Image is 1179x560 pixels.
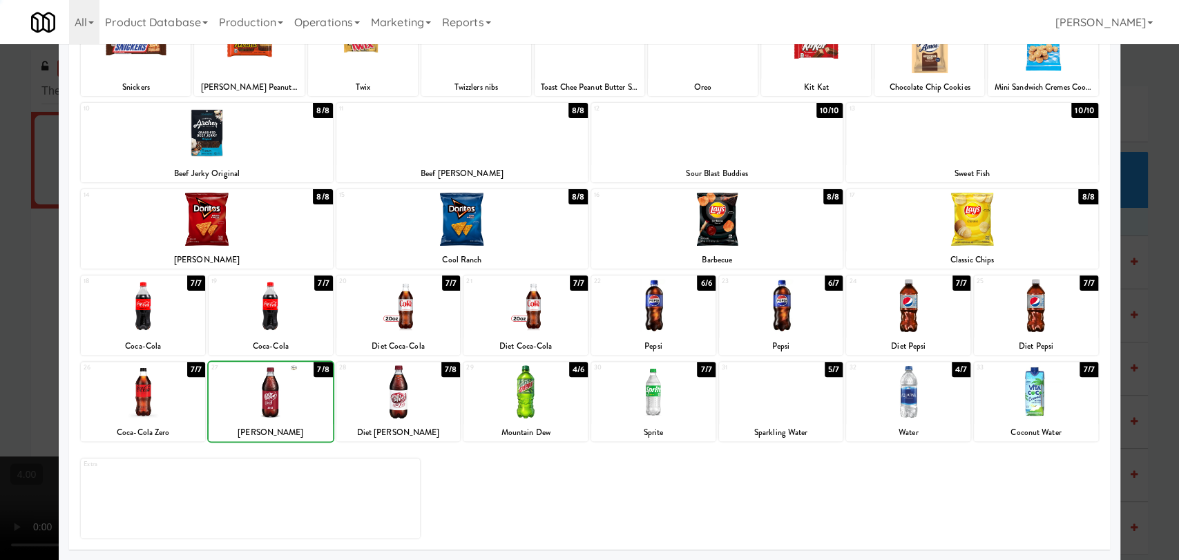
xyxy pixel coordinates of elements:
[211,362,271,374] div: 27
[537,79,642,96] div: Toast Chee Peanut Butter Sandwich Crackers
[421,79,531,96] div: Twizzlers nibs
[81,251,332,269] div: [PERSON_NAME]
[874,17,984,96] div: 86/7Chocolate Chip Cookies
[594,103,717,115] div: 12
[336,276,461,355] div: 207/7Diet Coca-Cola
[591,362,716,441] div: 307/7Sprite
[591,189,843,269] div: 168/8Barbecue
[84,458,250,470] div: Extra
[314,362,332,377] div: 7/8
[336,424,461,441] div: Diet [PERSON_NAME]
[594,189,717,201] div: 16
[976,424,1096,441] div: Coconut Water
[1080,362,1097,377] div: 7/7
[977,362,1036,374] div: 33
[209,276,333,355] div: 197/7Coca-Cola
[570,276,588,291] div: 7/7
[761,17,871,96] div: 713/15Kit Kat
[1071,103,1098,118] div: 10/10
[211,424,331,441] div: [PERSON_NAME]
[463,276,588,355] div: 217/7Diet Coca-Cola
[568,103,588,118] div: 8/8
[421,17,531,96] div: 415/15Twizzlers nibs
[194,79,304,96] div: [PERSON_NAME] Peanut Butter Cups
[84,362,143,374] div: 26
[846,165,1097,182] div: Sweet Fish
[763,79,869,96] div: Kit Kat
[339,189,462,201] div: 15
[697,276,715,291] div: 6/6
[988,17,1097,96] div: 910/10Mini Sandwich Cremes Cookies (Vanilla)
[823,189,843,204] div: 8/8
[846,103,1097,182] div: 1310/10Sweet Fish
[81,424,205,441] div: Coca-Cola Zero
[84,103,207,115] div: 10
[466,362,526,374] div: 29
[211,338,331,355] div: Coca-Cola
[187,362,205,377] div: 7/7
[209,362,333,441] div: 277/8[PERSON_NAME]
[81,338,205,355] div: Coca-Cola
[463,424,588,441] div: Mountain Dew
[874,79,984,96] div: Chocolate Chip Cookies
[974,424,1098,441] div: Coconut Water
[697,362,715,377] div: 7/7
[336,362,461,441] div: 287/8Diet [PERSON_NAME]
[313,103,332,118] div: 8/8
[591,103,843,182] div: 1210/10Sour Blast Buddies
[849,276,908,287] div: 24
[846,362,970,441] div: 324/7Water
[83,165,330,182] div: Beef Jerky Original
[591,276,716,355] div: 226/6Pepsi
[594,276,653,287] div: 22
[1078,189,1097,204] div: 8/8
[194,17,304,96] div: 215/15[PERSON_NAME] Peanut Butter Cups
[825,362,843,377] div: 5/7
[719,276,843,355] div: 236/7Pepsi
[336,189,588,269] div: 158/8Cool Ranch
[535,79,644,96] div: Toast Chee Peanut Butter Sandwich Crackers
[976,338,1096,355] div: Diet Pepsi
[952,362,970,377] div: 4/7
[338,338,459,355] div: Diet Coca-Cola
[83,338,203,355] div: Coca-Cola
[846,189,1097,269] div: 178/8Classic Chips
[974,362,1098,441] div: 337/7Coconut Water
[848,251,1095,269] div: Classic Chips
[650,79,756,96] div: Oreo
[825,276,843,291] div: 6/7
[569,362,588,377] div: 4/6
[846,338,970,355] div: Diet Pepsi
[721,424,841,441] div: Sparkling Water
[81,276,205,355] div: 187/7Coca-Cola
[593,338,713,355] div: Pepsi
[848,338,968,355] div: Diet Pepsi
[441,362,460,377] div: 7/8
[849,362,908,374] div: 32
[466,338,586,355] div: Diet Coca-Cola
[591,251,843,269] div: Barbecue
[84,276,143,287] div: 18
[846,276,970,355] div: 247/7Diet Pepsi
[990,79,1095,96] div: Mini Sandwich Cremes Cookies (Vanilla)
[568,189,588,204] div: 8/8
[81,458,420,538] div: Extra
[848,165,1095,182] div: Sweet Fish
[336,165,588,182] div: Beef [PERSON_NAME]
[1080,276,1097,291] div: 7/7
[336,338,461,355] div: Diet Coca-Cola
[594,362,653,374] div: 30
[31,10,55,35] img: Micromart
[648,79,758,96] div: Oreo
[466,276,526,287] div: 21
[338,165,586,182] div: Beef [PERSON_NAME]
[816,103,843,118] div: 10/10
[81,79,191,96] div: Snickers
[339,276,399,287] div: 20
[209,424,333,441] div: [PERSON_NAME]
[196,79,302,96] div: [PERSON_NAME] Peanut Butter Cups
[338,424,459,441] div: Diet [PERSON_NAME]
[591,424,716,441] div: Sprite
[313,189,332,204] div: 8/8
[83,251,330,269] div: [PERSON_NAME]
